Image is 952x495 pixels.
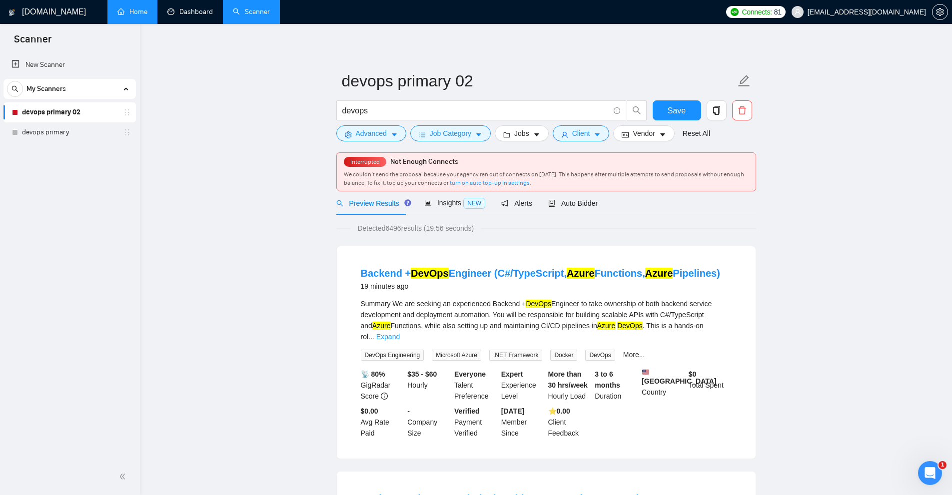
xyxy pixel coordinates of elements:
[623,351,645,359] a: More...
[3,79,136,142] li: My Scanners
[345,131,352,138] span: setting
[342,104,609,117] input: Search Freelance Jobs...
[26,79,66,99] span: My Scanners
[7,81,23,97] button: search
[613,125,674,141] button: idcardVendorcaret-down
[732,100,752,120] button: delete
[123,128,131,136] span: holder
[707,100,727,120] button: copy
[356,128,387,139] span: Advanced
[3,55,136,75] li: New Scanner
[932,4,948,20] button: setting
[640,369,687,402] div: Country
[361,280,720,292] div: 19 minutes ago
[22,102,117,122] a: devops primary 02
[503,131,510,138] span: folder
[167,7,213,16] a: dashboardDashboard
[475,131,482,138] span: caret-down
[918,461,942,485] iframe: Intercom live chat
[454,370,486,378] b: Everyone
[424,199,431,206] span: area-chart
[627,106,646,115] span: search
[501,200,508,207] span: notification
[548,199,598,207] span: Auto Bidder
[8,4,15,20] img: logo
[939,461,947,469] span: 1
[642,369,717,385] b: [GEOGRAPHIC_DATA]
[548,407,570,415] b: ⭐️ 0.00
[501,199,532,207] span: Alerts
[932,8,948,16] a: setting
[233,7,270,16] a: searchScanner
[376,333,400,341] a: Expand
[594,131,601,138] span: caret-down
[344,171,744,186] span: We couldn’t send the proposal because your agency ran out of connects on [DATE]. This happens aft...
[403,198,412,207] div: Tooltip anchor
[567,268,595,279] mark: Azure
[627,100,647,120] button: search
[454,407,480,415] b: Verified
[653,100,701,120] button: Save
[501,370,523,378] b: Expert
[407,407,410,415] b: -
[407,370,437,378] b: $35 - $60
[368,333,374,341] span: ...
[499,406,546,439] div: Member Since
[489,350,542,361] span: .NET Framework
[597,322,616,330] mark: Azure
[633,128,655,139] span: Vendor
[372,322,391,330] mark: Azure
[668,104,686,117] span: Save
[450,179,531,186] a: turn on auto top-up in settings.
[430,128,471,139] span: Job Category
[774,6,782,17] span: 81
[533,131,540,138] span: caret-down
[432,350,481,361] span: Microsoft Azure
[411,268,449,279] mark: DevOps
[11,55,128,75] a: New Scanner
[419,131,426,138] span: bars
[683,128,710,139] a: Reset All
[405,406,452,439] div: Company Size
[22,122,117,142] a: devops primary
[642,369,649,376] img: 🇺🇸
[593,369,640,402] div: Duration
[595,370,620,389] b: 3 to 6 months
[410,125,491,141] button: barsJob Categorycaret-down
[361,407,378,415] b: $0.00
[336,125,406,141] button: settingAdvancedcaret-down
[7,85,22,92] span: search
[794,8,801,15] span: user
[548,200,555,207] span: robot
[546,406,593,439] div: Client Feedback
[463,198,485,209] span: NEW
[526,300,551,308] mark: DevOps
[548,370,588,389] b: More than 30 hrs/week
[742,6,772,17] span: Connects:
[336,199,408,207] span: Preview Results
[119,472,129,482] span: double-left
[617,322,643,330] mark: DevOps
[123,108,131,116] span: holder
[381,393,388,400] span: info-circle
[501,407,524,415] b: [DATE]
[707,106,726,115] span: copy
[933,8,948,16] span: setting
[550,350,577,361] span: Docker
[645,268,673,279] mark: Azure
[572,128,590,139] span: Client
[546,369,593,402] div: Hourly Load
[689,370,697,378] b: $ 0
[614,107,620,114] span: info-circle
[731,8,739,16] img: upwork-logo.png
[733,106,752,115] span: delete
[452,369,499,402] div: Talent Preference
[361,268,720,279] a: Backend +DevOpsEngineer (C#/TypeScript,AzureFunctions,AzurePipelines)
[359,369,406,402] div: GigRadar Score
[117,7,147,16] a: homeHome
[342,68,736,93] input: Scanner name...
[6,32,59,53] span: Scanner
[336,200,343,207] span: search
[585,350,615,361] span: DevOps
[347,158,383,165] span: Interrupted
